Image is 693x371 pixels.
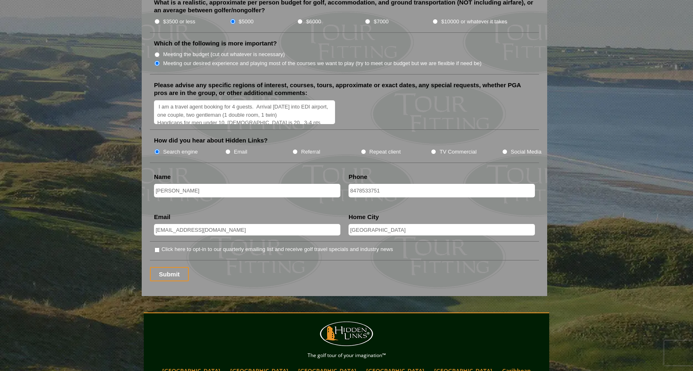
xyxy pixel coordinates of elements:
[161,245,393,253] label: Click here to opt-in to our quarterly emailing list and receive golf travel specials and industry...
[374,18,388,26] label: $7000
[239,18,254,26] label: $5000
[150,267,189,281] input: Submit
[439,148,476,156] label: TV Commercial
[154,136,268,145] label: How did you hear about Hidden Links?
[301,148,320,156] label: Referral
[441,18,507,26] label: $10000 or whatever it takes
[234,148,247,156] label: Email
[163,148,198,156] label: Search engine
[369,148,401,156] label: Repeat client
[511,148,541,156] label: Social Media
[154,81,535,97] label: Please advise any specific regions of interest, courses, tours, approximate or exact dates, any s...
[146,351,547,360] p: The golf tour of your imagination™
[349,213,379,221] label: Home City
[163,59,482,68] label: Meeting our desired experience and playing most of the courses we want to play (try to meet our b...
[163,50,285,59] label: Meeting the budget (cut out whatever is necessary)
[154,213,170,221] label: Email
[154,39,277,48] label: Which of the following is more important?
[349,173,367,181] label: Phone
[154,100,335,124] textarea: I am a travel agent booking for 4 guests. Arrival [DATE] into EDI airport, one couple, two gentle...
[163,18,195,26] label: $3500 or less
[306,18,321,26] label: $6000
[154,173,171,181] label: Name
